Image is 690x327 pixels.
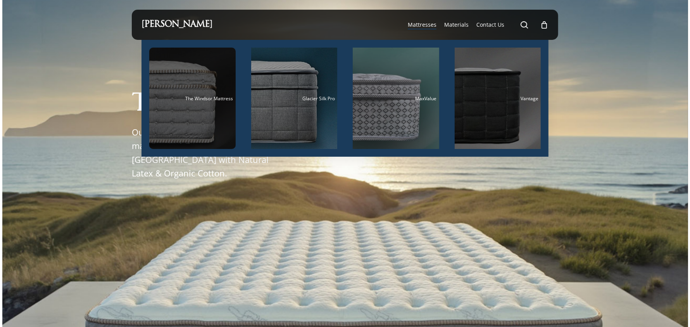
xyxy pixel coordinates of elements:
span: The Windsor Mattress [186,95,233,102]
span: Materials [444,21,469,28]
a: Contact Us [476,21,504,29]
span: Glacier Silk Pro [302,95,335,102]
a: Glacier Silk Pro [251,48,338,149]
a: Vantage [455,48,541,149]
a: [PERSON_NAME] [141,21,212,29]
nav: Main Menu [404,10,549,40]
span: T [132,92,148,116]
a: The Windsor Mattress [149,48,236,149]
h1: The Windsor [132,92,310,116]
span: MaxValue [416,95,437,102]
a: Materials [444,21,469,29]
span: Mattresses [408,21,436,28]
p: Our premiere luxury handcrafted mattress. Made in the [GEOGRAPHIC_DATA] with Natural Latex & Orga... [132,125,277,180]
span: Vantage [521,95,538,102]
a: Cart [540,21,549,29]
a: Mattresses [408,21,436,29]
a: MaxValue [353,48,439,149]
span: Contact Us [476,21,504,28]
